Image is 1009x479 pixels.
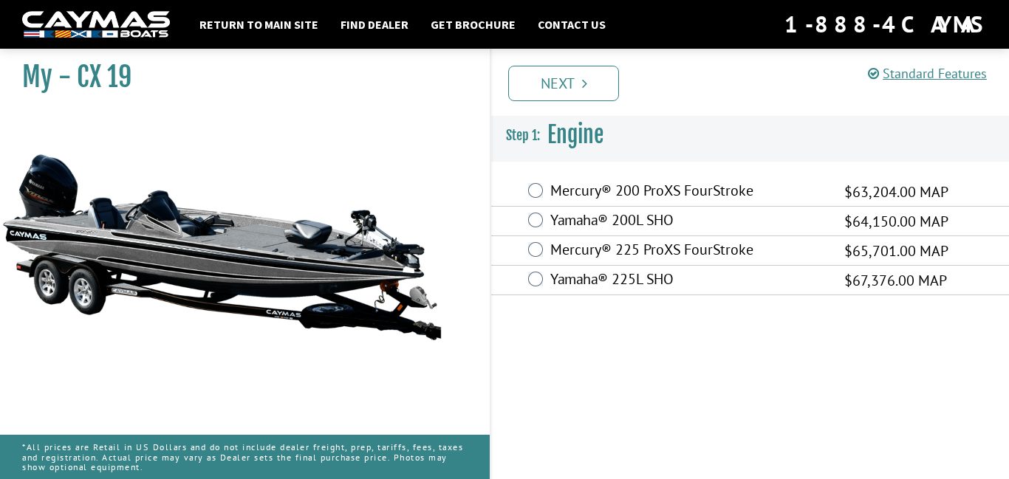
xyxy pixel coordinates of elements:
h3: Engine [491,108,1009,162]
a: Contact Us [530,15,613,34]
span: $65,701.00 MAP [844,240,948,262]
p: *All prices are Retail in US Dollars and do not include dealer freight, prep, tariffs, fees, taxe... [22,435,468,479]
h1: My - CX 19 [22,61,453,94]
a: Find Dealer [333,15,416,34]
a: Get Brochure [423,15,523,34]
ul: Pagination [504,63,1009,101]
a: Next [508,66,619,101]
span: $64,150.00 MAP [844,210,948,232]
label: Yamaha® 225L SHO [550,270,826,292]
label: Mercury® 225 ProXS FourStroke [550,241,826,262]
a: Return to main site [192,15,326,34]
span: $67,376.00 MAP [844,269,947,292]
label: Yamaha® 200L SHO [550,211,826,232]
div: 1-888-4CAYMAS [784,8,987,41]
label: Mercury® 200 ProXS FourStroke [550,182,826,203]
img: white-logo-c9c8dbefe5ff5ceceb0f0178aa75bf4bb51f6bca0971e226c86eb53dfe498488.png [22,11,170,38]
a: Standard Features [868,65,987,82]
span: $63,204.00 MAP [844,181,948,203]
